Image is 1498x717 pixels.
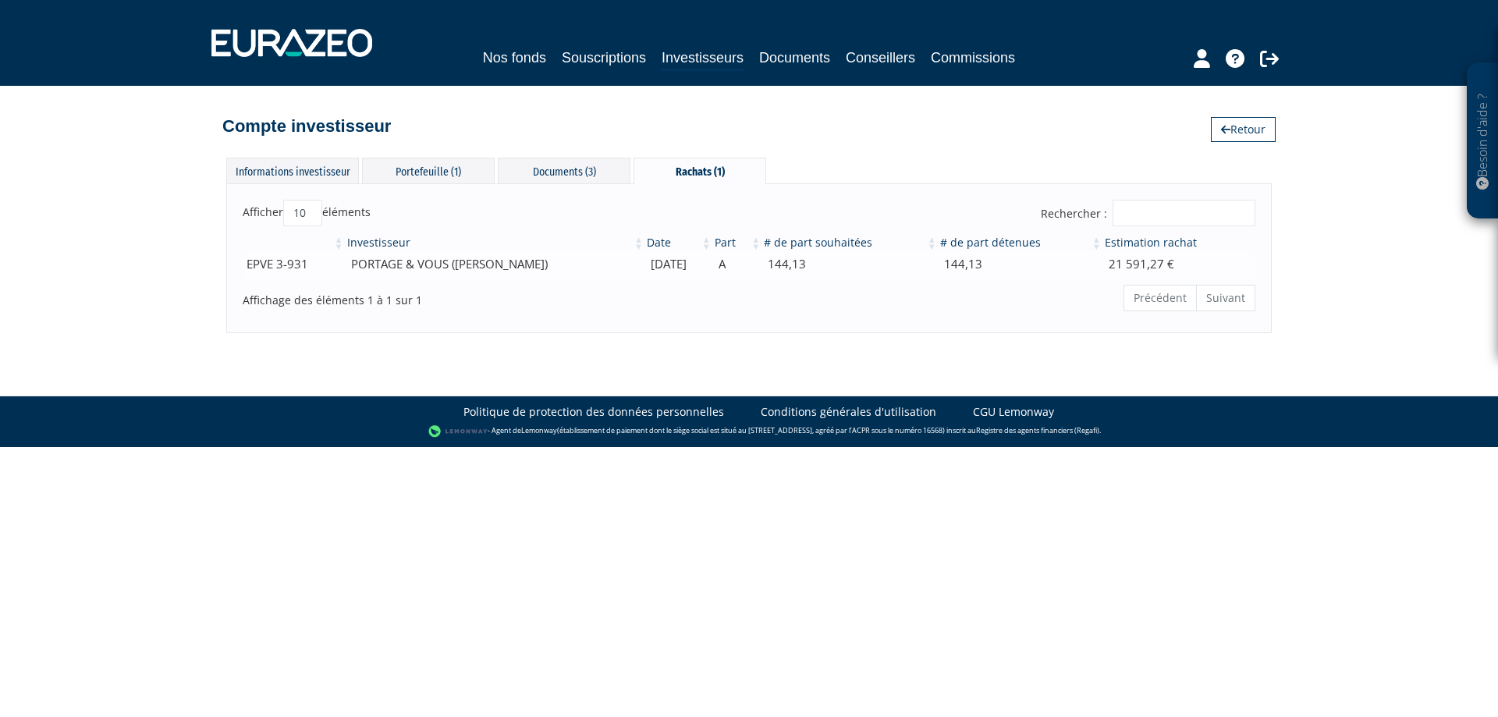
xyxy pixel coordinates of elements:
[1041,200,1255,226] label: Rechercher :
[346,250,645,278] td: PORTAGE & VOUS ([PERSON_NAME])
[662,47,744,71] a: Investisseurs
[713,250,763,278] td: A
[1211,117,1276,142] a: Retour
[846,47,915,69] a: Conseillers
[16,424,1482,439] div: - Agent de (établissement de paiement dont le siège social est situé au [STREET_ADDRESS], agréé p...
[645,235,713,250] th: Date: activer pour trier la colonne par ordre croissant
[759,47,830,69] a: Documents
[362,158,495,183] div: Portefeuille (1)
[521,425,557,435] a: Lemonway
[973,404,1054,420] a: CGU Lemonway
[761,404,936,420] a: Conditions générales d'utilisation
[283,200,322,226] select: Afficheréléments
[498,158,630,183] div: Documents (3)
[931,47,1015,69] a: Commissions
[1103,235,1255,250] th: Estimation rachat
[226,158,359,183] div: Informations investisseur
[243,283,651,308] div: Affichage des éléments 1 à 1 sur 1
[762,235,938,250] th: # de part souhaitées: activer pour trier la colonne par ordre croissant
[713,235,763,250] th: Part: activer pour trier la colonne par ordre croissant
[645,250,713,278] td: [DATE]
[1103,250,1255,278] td: 21 591,27 €
[1113,200,1255,226] input: Rechercher :
[634,158,766,184] div: Rachats (1)
[762,250,938,278] td: 144,13
[428,424,488,439] img: logo-lemonway.png
[939,250,1103,278] td: 144,13
[562,47,646,69] a: Souscriptions
[243,235,346,250] th: &nbsp;: activer pour trier la colonne par ordre croissant
[1474,71,1492,211] p: Besoin d'aide ?
[243,200,371,226] label: Afficher éléments
[463,404,724,420] a: Politique de protection des données personnelles
[976,425,1099,435] a: Registre des agents financiers (Regafi)
[939,235,1103,250] th: # de part détenues: activer pour trier la colonne par ordre croissant
[222,117,391,136] h4: Compte investisseur
[346,235,645,250] th: Investisseur: activer pour trier la colonne par ordre croissant
[243,250,346,278] td: EPVE 3-931
[211,29,372,57] img: 1732889491-logotype_eurazeo_blanc_rvb.png
[483,47,546,69] a: Nos fonds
